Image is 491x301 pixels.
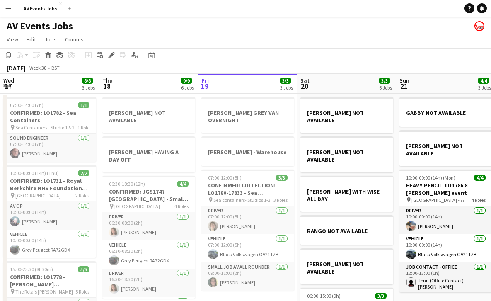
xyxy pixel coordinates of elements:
div: BST [51,65,60,71]
h3: CONFIRMED: LO1731 - Royal Berkshire NHS Foundation Trust AGM [3,177,96,192]
app-job-card: 06:30-18:30 (12h)4/4CONFIRMED: JGS1747 - [GEOGRAPHIC_DATA] - Small PA [GEOGRAPHIC_DATA]4 RolesDri... [102,176,195,299]
span: 20 [299,81,310,91]
app-card-role: Driver1/107:00-12:00 (5h)[PERSON_NAME] [201,206,294,234]
span: 4/4 [478,78,489,84]
span: Wed [3,77,14,84]
span: 17 [2,81,14,91]
app-job-card: [PERSON_NAME] WITH WISE ALL DAY [300,176,393,212]
div: [DATE] [7,64,26,72]
span: 3 Roles [273,197,288,203]
span: 9/9 [181,78,192,84]
span: 3/3 [276,175,288,181]
span: 18 [101,81,113,91]
span: Sea containers- Studios 1-3 [213,197,271,203]
app-job-card: RANGO NOT AVAILABLE [300,215,393,245]
app-card-role: Driver1/106:30-08:30 (2h)[PERSON_NAME] [102,212,195,240]
span: Comms [65,36,84,43]
span: 4 Roles [472,197,486,203]
span: 1/1 [78,102,89,108]
div: 3 Jobs [478,85,491,91]
app-job-card: [PERSON_NAME] NOT AVAILABLE [300,97,393,133]
span: 4 Roles [174,203,189,209]
span: [GEOGRAPHIC_DATA] [114,203,160,209]
span: 21 [398,81,409,91]
h3: CONFIRMED: LO1782 - Sea Containers [3,109,96,124]
span: 19 [200,81,209,91]
app-job-card: [PERSON_NAME] NOT AVAILABLE [300,136,393,172]
span: 06:30-18:30 (12h) [109,181,145,187]
a: Jobs [41,34,60,45]
a: Edit [23,34,39,45]
app-user-avatar: Liam O'Brien [474,21,484,31]
span: 4/4 [474,175,486,181]
span: 06:00-15:00 (9h) [307,293,341,299]
app-job-card: 07:00-12:00 (5h)3/3CONFIRMED: COLLECTION: LO1780-17833 - Sea Containers Sea containers- Studios 1... [201,170,294,291]
span: 5/5 [78,266,89,272]
span: Edit [27,36,36,43]
span: Sun [399,77,409,84]
span: [GEOGRAPHIC_DATA] - ?? [411,197,464,203]
h3: [PERSON_NAME] GREY VAN OVERNIGHT [201,109,294,124]
app-job-card: [PERSON_NAME] HAVING A DAY OFF [102,136,195,172]
span: 15:00-23:30 (8h30m) [10,266,53,272]
h3: [PERSON_NAME] NOT AVAILABLE [300,260,393,275]
h3: CONFIRMED: LO1778 - [PERSON_NAME] [PERSON_NAME] [3,273,96,288]
h3: [PERSON_NAME] - Warehouse [201,148,294,156]
app-card-role: Vehicle1/110:00-00:00 (14h)Grey Peugeot RA72GDX [3,230,96,258]
span: 3/3 [379,78,390,84]
h3: [PERSON_NAME] HAVING A DAY OFF [102,148,195,163]
span: Fri [201,77,209,84]
app-job-card: [PERSON_NAME] NOT AVAILABLE [102,97,195,133]
app-job-card: 07:00-14:00 (7h)1/1CONFIRMED: LO1782 - Sea Containers Sea Containers - Studio 1 & 21 RoleSound En... [3,97,96,162]
app-card-role: Vehicle1/106:30-08:30 (2h)Grey Peugeot RA72GDX [102,240,195,269]
span: Jobs [44,36,57,43]
app-job-card: 10:00-00:00 (14h) (Thu)2/2CONFIRMED: LO1731 - Royal Berkshire NHS Foundation Trust AGM [GEOGRAPHI... [3,165,96,258]
h3: [PERSON_NAME] WITH WISE ALL DAY [300,188,393,203]
app-card-role: Vehicle1/107:00-12:00 (5h)Black Volkswagen OV21TZB [201,234,294,262]
div: 3 Jobs [82,85,95,91]
h3: CONFIRMED: COLLECTION: LO1780-17833 - Sea Containers [201,182,294,197]
app-card-role: AV Op1/110:00-00:00 (14h)[PERSON_NAME] [3,201,96,230]
div: 6 Jobs [181,85,194,91]
h3: CONFIRMED: JGS1747 - [GEOGRAPHIC_DATA] - Small PA [102,188,195,203]
h1: AV Events Jobs [7,20,73,32]
h3: [PERSON_NAME] NOT AVAILABLE [300,148,393,163]
span: Sat [300,77,310,84]
app-job-card: [PERSON_NAME] GREY VAN OVERNIGHT [201,97,294,133]
app-card-role: Driver1/116:30-18:30 (2h)[PERSON_NAME] [102,269,195,297]
span: 4/4 [177,181,189,187]
a: View [3,34,22,45]
h3: [PERSON_NAME] NOT AVAILABLE [300,109,393,124]
span: The Relais [PERSON_NAME] [15,289,73,295]
a: Comms [62,34,87,45]
span: 2/2 [78,170,89,176]
span: [GEOGRAPHIC_DATA] [15,192,61,199]
span: 07:00-12:00 (5h) [208,175,242,181]
app-job-card: [PERSON_NAME] NOT AVAILABLE [300,248,393,284]
span: Week 38 [27,65,48,71]
h3: [PERSON_NAME] NOT AVAILABLE [102,109,195,124]
div: 3 Jobs [280,85,293,91]
h3: RANGO NOT AVAILABLE [300,227,393,235]
span: View [7,36,18,43]
app-card-role: Sound Engineer1/107:00-14:00 (7h)[PERSON_NAME] [3,134,96,162]
span: 5 Roles [75,289,89,295]
button: AV Events Jobs [17,0,64,17]
span: 10:00-00:00 (14h) (Mon) [406,175,455,181]
div: [PERSON_NAME] - Warehouse [201,136,294,166]
span: Thu [102,77,113,84]
span: 2 Roles [75,192,89,199]
span: 3/3 [280,78,291,84]
app-card-role: Small Job AV All Rounder1/109:00-11:00 (2h)[PERSON_NAME] [201,262,294,291]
